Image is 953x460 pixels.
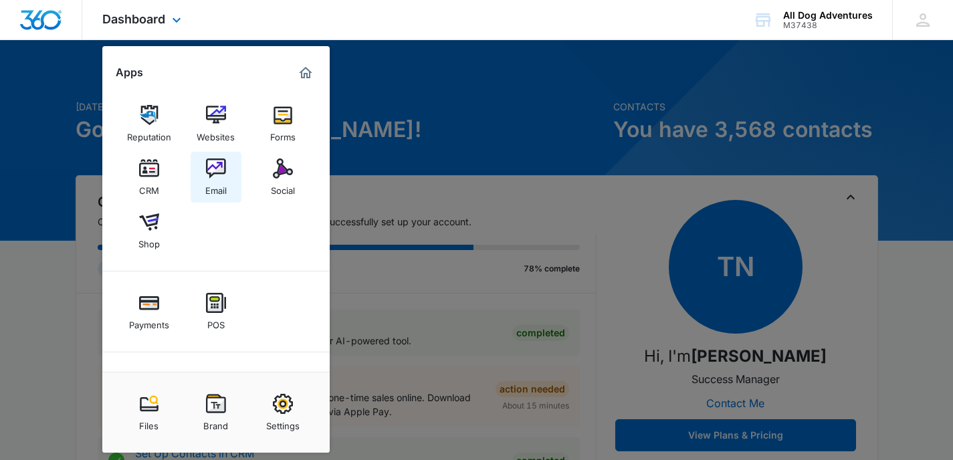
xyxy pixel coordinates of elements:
a: Reputation [124,98,175,149]
div: CRM [139,179,159,196]
div: Brand [203,414,228,431]
div: Forms [270,125,296,142]
a: CRM [124,152,175,203]
a: Intelligence [257,367,308,418]
a: Websites [191,98,241,149]
a: POS [191,286,241,337]
div: Email [205,179,227,196]
a: Settings [257,387,308,438]
div: Files [139,414,158,431]
a: Marketing 360® Dashboard [295,62,316,84]
div: account id [783,21,873,30]
a: Brand [191,387,241,438]
a: Files [124,387,175,438]
div: Reputation [127,125,171,142]
h2: Apps [116,66,143,79]
a: Content [124,367,175,418]
div: Social [271,179,295,196]
div: Shop [138,232,160,249]
a: Shop [124,205,175,256]
a: Email [191,152,241,203]
a: Payments [124,286,175,337]
div: POS [207,313,225,330]
a: Forms [257,98,308,149]
a: Ads [191,367,241,418]
div: Websites [197,125,235,142]
div: Settings [266,414,300,431]
div: account name [783,10,873,21]
a: Social [257,152,308,203]
span: Dashboard [102,12,165,26]
div: Payments [129,313,169,330]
